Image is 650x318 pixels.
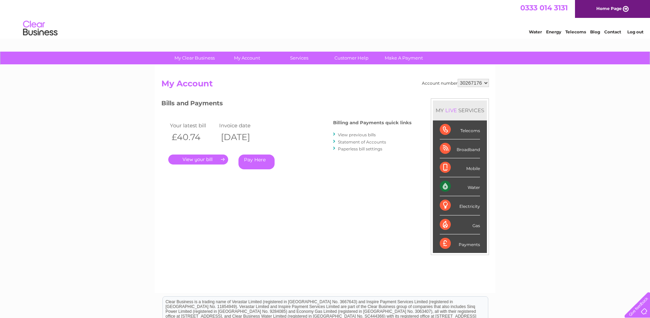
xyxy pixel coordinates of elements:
[604,29,621,34] a: Contact
[323,52,380,64] a: Customer Help
[238,155,275,169] a: Pay Here
[375,52,432,64] a: Make A Payment
[440,139,480,158] div: Broadband
[23,18,58,39] img: logo.png
[565,29,586,34] a: Telecoms
[161,79,489,92] h2: My Account
[168,121,218,130] td: Your latest bill
[338,146,382,151] a: Paperless bill settings
[217,130,267,144] th: [DATE]
[440,196,480,215] div: Electricity
[440,177,480,196] div: Water
[163,4,488,33] div: Clear Business is a trading name of Verastar Limited (registered in [GEOGRAPHIC_DATA] No. 3667643...
[168,130,218,144] th: £40.74
[440,158,480,177] div: Mobile
[440,215,480,234] div: Gas
[338,139,386,145] a: Statement of Accounts
[166,52,223,64] a: My Clear Business
[590,29,600,34] a: Blog
[440,120,480,139] div: Telecoms
[168,155,228,165] a: .
[627,29,643,34] a: Log out
[444,107,458,114] div: LIVE
[529,29,542,34] a: Water
[338,132,376,137] a: View previous bills
[440,234,480,253] div: Payments
[217,121,267,130] td: Invoice date
[333,120,412,125] h4: Billing and Payments quick links
[271,52,328,64] a: Services
[433,100,487,120] div: MY SERVICES
[546,29,561,34] a: Energy
[219,52,275,64] a: My Account
[520,3,568,12] a: 0333 014 3131
[422,79,489,87] div: Account number
[161,98,412,110] h3: Bills and Payments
